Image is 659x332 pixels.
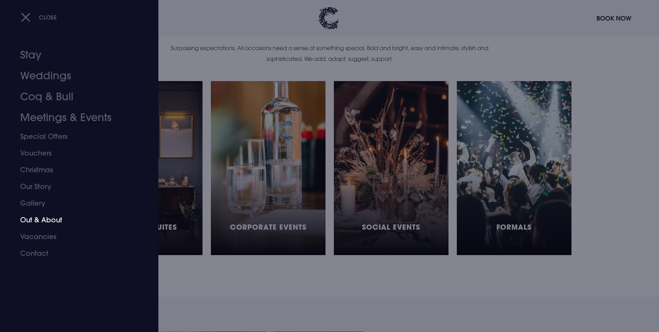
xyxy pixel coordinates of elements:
[20,212,130,228] a: Out & About
[20,178,130,195] a: Our Story
[20,107,130,128] a: Meetings & Events
[20,161,130,178] a: Christmas
[20,145,130,161] a: Vouchers
[20,128,130,145] a: Special Offers
[20,195,130,212] a: Gallery
[20,45,130,65] a: Stay
[20,86,130,107] a: Coq & Bull
[20,65,130,86] a: Weddings
[21,10,57,24] button: Close
[20,228,130,245] a: Vacancies
[20,245,130,262] a: Contact
[39,14,57,21] span: Close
